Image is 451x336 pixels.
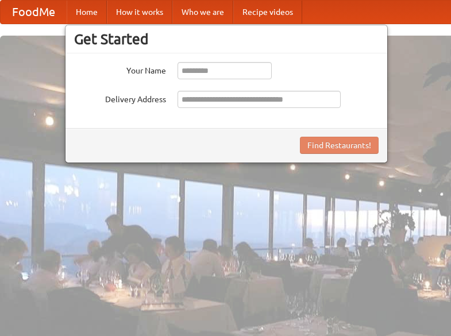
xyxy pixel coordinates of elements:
[1,1,67,24] a: FoodMe
[74,91,166,105] label: Delivery Address
[67,1,107,24] a: Home
[74,62,166,76] label: Your Name
[74,30,379,48] h3: Get Started
[172,1,233,24] a: Who we are
[300,137,379,154] button: Find Restaurants!
[107,1,172,24] a: How it works
[233,1,302,24] a: Recipe videos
